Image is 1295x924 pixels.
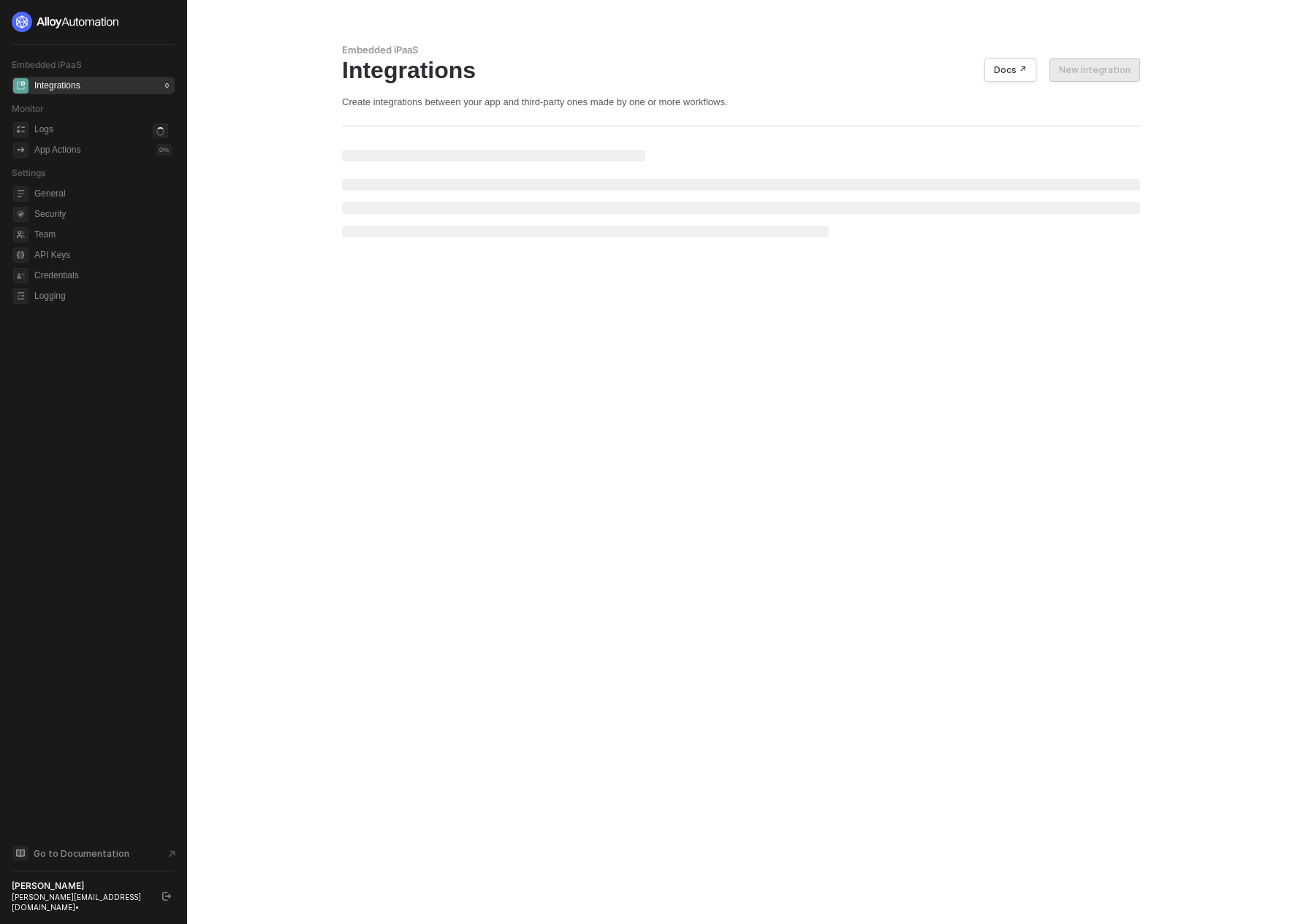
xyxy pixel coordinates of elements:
span: Monitor [12,103,44,114]
span: API Keys [34,246,172,264]
span: team [13,227,29,243]
div: Create integrations between your app and third-party ones made by one or more workflows. [342,96,1140,108]
span: security [13,207,29,222]
span: icon-loader [153,123,168,139]
div: 0 [162,80,172,91]
span: Embedded iPaaS [12,59,82,70]
button: New Integration [1049,58,1140,82]
div: Logs [34,123,53,136]
span: Logging [34,287,172,305]
div: Embedded iPaaS [342,44,1140,56]
div: Integrations [342,56,1140,84]
span: logging [13,289,29,304]
span: documentation [13,846,28,860]
img: logo [12,12,120,32]
span: credentials [13,268,29,283]
a: Knowledge Base [12,844,175,862]
span: logout [162,892,171,901]
div: [PERSON_NAME][EMAIL_ADDRESS][DOMAIN_NAME] • [12,892,149,912]
span: document-arrow [164,847,179,861]
span: Settings [12,167,45,178]
div: Integrations [34,80,80,92]
div: App Actions [34,144,80,156]
span: api-key [13,248,29,263]
div: Docs ↗ [994,64,1027,76]
span: general [13,186,29,202]
span: Credentials [34,267,172,284]
span: Go to Documentation [34,847,129,860]
span: General [34,185,172,202]
button: Docs ↗ [984,58,1036,82]
span: icon-app-actions [13,142,29,158]
div: [PERSON_NAME] [12,880,149,892]
span: Security [34,205,172,223]
span: icon-logs [13,122,29,137]
span: Team [34,226,172,243]
div: 0 % [156,144,172,156]
a: logo [12,12,175,32]
span: integrations [13,78,29,93]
